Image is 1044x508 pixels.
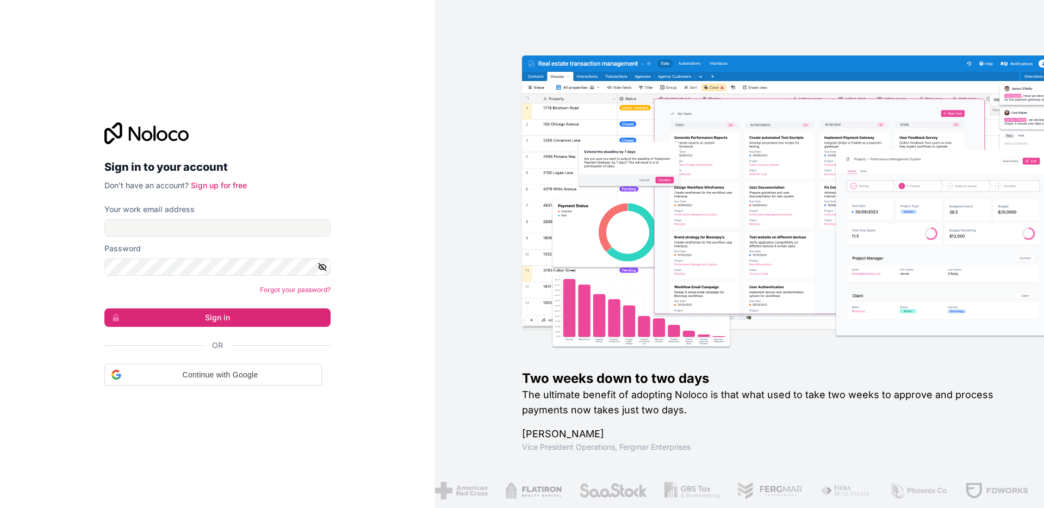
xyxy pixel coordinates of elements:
[126,369,315,381] span: Continue with Google
[104,157,331,177] h2: Sign in to your account
[522,370,1009,387] h1: Two weeks down to two days
[737,482,803,499] img: /assets/fergmar-CudnrXN5.png
[260,286,331,294] a: Forgot your password?
[104,181,189,190] span: Don't have an account?
[191,181,247,190] a: Sign up for free
[104,308,331,327] button: Sign in
[579,482,647,499] img: /assets/saastock-C6Zbiodz.png
[435,482,488,499] img: /assets/american-red-cross-BAupjrZR.png
[104,258,331,276] input: Password
[664,482,719,499] img: /assets/gbstax-C-GtDUiK.png
[522,387,1009,418] h2: The ultimate benefit of adopting Noloco is that what used to take two weeks to approve and proces...
[522,426,1009,442] h1: [PERSON_NAME]
[965,482,1028,499] img: /assets/fdworks-Bi04fVtw.png
[505,482,562,499] img: /assets/flatiron-C8eUkumj.png
[104,364,322,386] div: Continue with Google
[212,340,223,351] span: Or
[104,204,195,215] label: Your work email address
[821,482,872,499] img: /assets/fiera-fwj2N5v4.png
[889,482,948,499] img: /assets/phoenix-BREaitsQ.png
[522,442,1009,453] h1: Vice President Operations , Fergmar Enterprises
[104,219,331,237] input: Email address
[104,243,141,254] label: Password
